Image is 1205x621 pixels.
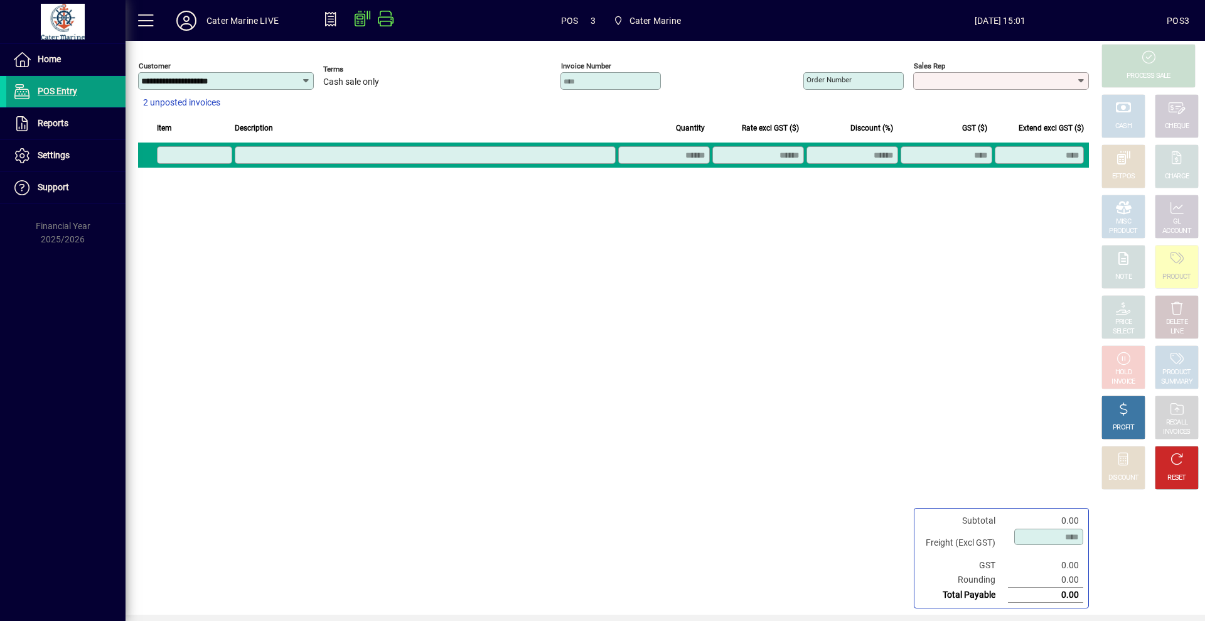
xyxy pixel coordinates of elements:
span: Settings [38,150,70,160]
span: Support [38,182,69,192]
span: Home [38,54,61,64]
div: DISCOUNT [1108,473,1138,483]
span: Item [157,121,172,135]
div: HOLD [1115,368,1132,377]
span: 3 [591,11,596,31]
div: PROCESS SALE [1127,72,1170,81]
div: NOTE [1115,273,1132,282]
td: Rounding [919,573,1008,588]
div: CHARGE [1165,172,1189,181]
mat-label: Invoice number [561,62,611,70]
td: 0.00 [1008,573,1083,588]
div: ACCOUNT [1162,227,1191,236]
td: 0.00 [1008,558,1083,573]
div: PROFIT [1113,423,1134,433]
span: Quantity [676,121,705,135]
a: Support [6,172,126,203]
td: GST [919,558,1008,573]
div: POS3 [1167,11,1189,31]
span: Rate excl GST ($) [742,121,799,135]
div: DELETE [1166,318,1187,327]
span: Cater Marine [608,9,686,32]
div: PRODUCT [1162,368,1191,377]
button: Profile [166,9,206,32]
button: 2 unposted invoices [138,92,225,114]
div: CHEQUE [1165,122,1189,131]
mat-label: Sales rep [914,62,945,70]
div: RECALL [1166,418,1188,428]
span: 2 unposted invoices [143,96,220,109]
td: Freight (Excl GST) [919,528,1008,558]
a: Home [6,44,126,75]
span: POS [561,11,579,31]
mat-label: Order number [806,75,852,84]
span: Extend excl GST ($) [1019,121,1084,135]
td: 0.00 [1008,588,1083,603]
div: Cater Marine LIVE [206,11,279,31]
span: GST ($) [962,121,987,135]
span: Cash sale only [323,77,379,87]
td: Total Payable [919,588,1008,603]
div: SUMMARY [1161,377,1192,387]
div: INVOICES [1163,428,1190,437]
div: INVOICE [1111,377,1135,387]
div: PRICE [1115,318,1132,327]
span: Description [235,121,273,135]
span: Discount (%) [850,121,893,135]
div: RESET [1167,473,1186,483]
div: PRODUCT [1162,273,1191,282]
div: PRODUCT [1109,227,1137,236]
div: MISC [1116,217,1131,227]
span: [DATE] 15:01 [833,11,1167,31]
div: CASH [1115,122,1132,131]
div: SELECT [1113,327,1135,337]
div: LINE [1170,327,1183,337]
span: Reports [38,118,68,128]
span: POS Entry [38,86,77,96]
td: Subtotal [919,514,1008,528]
div: GL [1173,217,1181,227]
mat-label: Customer [139,62,171,70]
span: Cater Marine [629,11,681,31]
a: Reports [6,108,126,139]
span: Terms [323,65,399,73]
div: EFTPOS [1112,172,1135,181]
td: 0.00 [1008,514,1083,528]
a: Settings [6,140,126,171]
